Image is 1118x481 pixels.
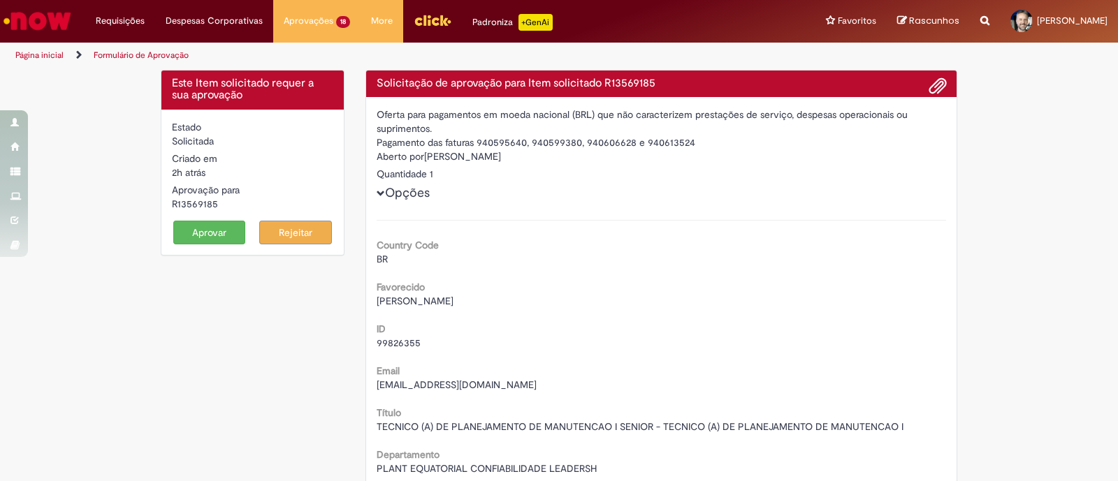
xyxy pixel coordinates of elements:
span: TECNICO (A) DE PLANEJAMENTO DE MANUTENCAO I SENIOR - TECNICO (A) DE PLANEJAMENTO DE MANUTENCAO I [377,420,903,433]
b: Favorecido [377,281,425,293]
label: Aberto por [377,149,424,163]
span: More [371,14,393,28]
h4: Solicitação de aprovação para Item solicitado R13569185 [377,77,947,90]
a: Formulário de Aprovação [94,50,189,61]
b: Country Code [377,239,439,251]
a: Rascunhos [897,15,959,28]
p: +GenAi [518,14,553,31]
span: 2h atrás [172,166,205,179]
ul: Trilhas de página [10,43,735,68]
span: [PERSON_NAME] [1037,15,1108,27]
label: Estado [172,120,201,134]
h4: Este Item solicitado requer a sua aprovação [172,77,333,102]
div: Quantidade 1 [377,167,947,181]
label: Aprovação para [172,183,240,197]
span: [PERSON_NAME] [377,295,453,307]
b: Título [377,406,401,419]
label: Criado em [172,151,217,165]
b: Email [377,364,400,377]
span: 99826355 [377,336,421,349]
button: Rejeitar [259,221,332,244]
span: PLANT EQUATORIAL CONFIABILIDADE LEADERSH [377,462,597,475]
span: 18 [336,16,350,28]
span: Aprovações [284,14,333,28]
time: 29/09/2025 08:05:05 [172,166,205,179]
div: R13569185 [172,197,333,211]
span: Favoritos [838,14,876,28]
b: ID [377,323,386,335]
b: Departamento [377,448,440,461]
span: Despesas Corporativas [166,14,263,28]
span: Requisições [96,14,145,28]
div: Solicitada [172,134,333,148]
button: Aprovar [173,221,246,244]
a: Página inicial [15,50,64,61]
div: [PERSON_NAME] [377,149,947,167]
img: click_logo_yellow_360x200.png [414,10,451,31]
div: Oferta para pagamentos em moeda nacional (BRL) que não caracterizem prestações de serviço, despes... [377,108,947,135]
div: Pagamento das faturas 940595640, 940599380, 940606628 e 940613524 [377,135,947,149]
span: [EMAIL_ADDRESS][DOMAIN_NAME] [377,378,537,391]
img: ServiceNow [1,7,73,35]
div: 29/09/2025 08:05:05 [172,165,333,179]
div: Padroniza [472,14,553,31]
span: BR [377,253,388,265]
span: Rascunhos [909,14,959,27]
